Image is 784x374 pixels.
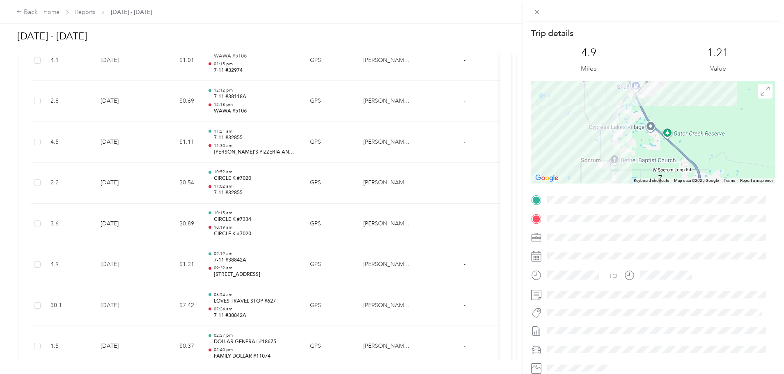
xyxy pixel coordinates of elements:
[740,178,773,183] a: Report a map error
[724,178,735,183] a: Terms (opens in new tab)
[707,46,729,60] p: 1.21
[634,178,669,184] button: Keyboard shortcuts
[531,28,573,39] p: Trip details
[533,173,560,184] a: Open this area in Google Maps (opens a new window)
[581,64,596,74] p: Miles
[710,64,726,74] p: Value
[738,328,784,374] iframe: Everlance-gr Chat Button Frame
[533,173,560,184] img: Google
[581,46,596,60] p: 4.9
[674,178,719,183] span: Map data ©2025 Google
[609,272,617,280] div: TO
